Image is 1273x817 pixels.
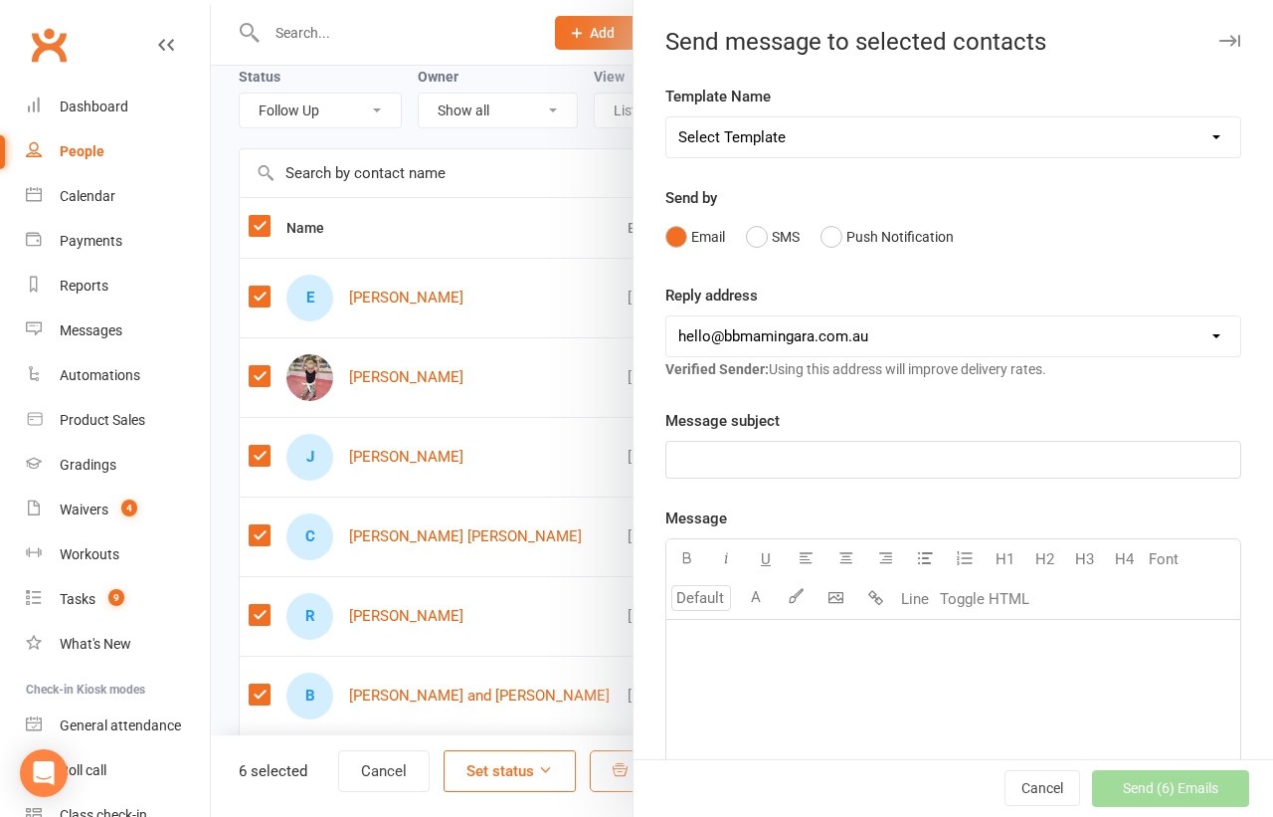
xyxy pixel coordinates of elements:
[1064,539,1104,579] button: H3
[26,174,210,219] a: Calendar
[60,99,128,114] div: Dashboard
[26,398,210,443] a: Product Sales
[60,762,106,778] div: Roll call
[26,488,210,532] a: Waivers 4
[634,28,1273,56] div: Send message to selected contacts
[26,85,210,129] a: Dashboard
[60,412,145,428] div: Product Sales
[60,278,108,294] div: Reports
[24,20,74,70] a: Clubworx
[26,308,210,353] a: Messages
[665,361,1046,377] span: Using this address will improve delivery rates.
[60,367,140,383] div: Automations
[60,457,116,473] div: Gradings
[26,622,210,667] a: What's New
[1004,771,1080,807] button: Cancel
[108,589,124,606] span: 9
[60,636,131,652] div: What's New
[60,591,95,607] div: Tasks
[665,186,717,210] label: Send by
[26,532,210,577] a: Workouts
[985,539,1024,579] button: H1
[26,443,210,488] a: Gradings
[736,579,776,619] button: A
[1144,539,1183,579] button: Font
[1024,539,1064,579] button: H2
[26,353,210,398] a: Automations
[665,218,725,256] button: Email
[26,219,210,264] a: Payments
[761,550,771,568] span: U
[26,704,210,748] a: General attendance kiosk mode
[60,502,108,517] div: Waivers
[746,539,786,579] button: U
[60,322,122,338] div: Messages
[1104,539,1144,579] button: H4
[820,218,954,256] button: Push Notification
[26,129,210,174] a: People
[26,748,210,793] a: Roll call
[20,749,68,797] div: Open Intercom Messenger
[665,507,727,530] label: Message
[665,284,758,307] label: Reply address
[746,218,800,256] button: SMS
[935,579,1034,619] button: Toggle HTML
[26,577,210,622] a: Tasks 9
[665,361,769,377] strong: Verified Sender:
[895,579,935,619] button: Line
[60,233,122,249] div: Payments
[60,717,181,733] div: General attendance
[26,264,210,308] a: Reports
[671,585,731,611] input: Default
[60,143,104,159] div: People
[665,409,780,433] label: Message subject
[60,546,119,562] div: Workouts
[121,500,137,516] span: 4
[665,85,771,108] label: Template Name
[60,188,115,204] div: Calendar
